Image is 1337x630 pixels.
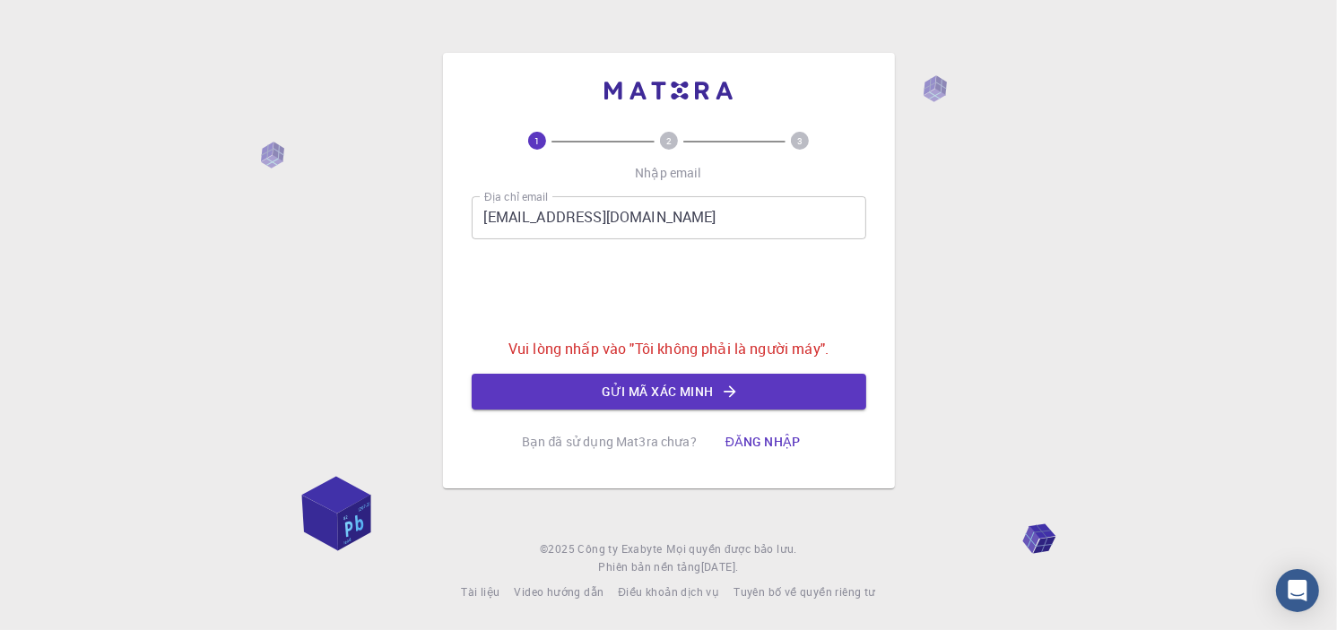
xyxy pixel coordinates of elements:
[618,584,719,599] font: Điều khoản dịch vụ
[734,583,875,601] a: Tuyên bố về quyền riêng tư
[549,541,576,556] font: 2025
[508,339,829,358] font: Vui lòng nhấp vào "Tôi không phải là người máy".
[666,134,672,147] text: 2
[533,254,805,324] iframe: reCAPTCHA
[701,558,739,576] a: [DATE].
[472,374,866,410] button: Gửi mã xác minh
[578,541,663,556] font: Công ty Exabyte
[484,189,549,204] font: Địa chỉ email
[734,584,875,599] font: Tuyên bố về quyền riêng tư
[514,583,603,601] a: Video hướng dẫn
[701,559,735,574] font: [DATE]
[522,433,697,450] font: Bạn đã sử dụng Mat3ra chưa?
[666,541,797,556] font: Mọi quyền được bảo lưu.
[725,433,801,450] font: Đăng nhập
[618,583,719,601] a: Điều khoản dịch vụ
[1276,569,1319,612] div: Mở Intercom Messenger
[735,559,738,574] font: .
[711,424,815,460] button: Đăng nhập
[461,584,499,599] font: Tài liệu
[603,383,714,400] font: Gửi mã xác minh
[797,134,803,147] text: 3
[514,584,603,599] font: Video hướng dẫn
[461,583,499,601] a: Tài liệu
[598,559,700,574] font: Phiên bản nền tảng
[578,540,663,558] a: Công ty Exabyte
[540,541,548,556] font: ©
[635,164,702,181] font: Nhập email
[534,134,540,147] text: 1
